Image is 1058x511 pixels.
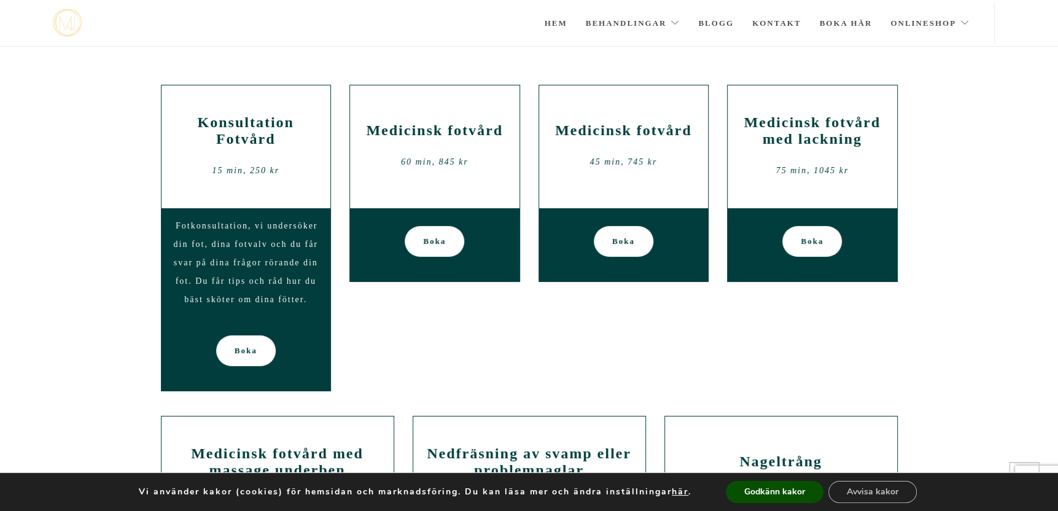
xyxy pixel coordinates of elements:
[890,2,970,45] a: Onlineshop
[548,122,699,139] h2: Medicinsk fotvård
[171,114,322,147] h2: Konsultation Fotvård
[819,2,872,45] a: Boka här
[545,2,567,45] a: Hem
[423,226,446,257] span: Boka
[174,221,318,304] span: Fotkonsultation, vi undersöker din fot, dina fotvalv och du får svar på dina frågor rörande din f...
[672,486,688,497] button: här
[737,162,888,180] div: 75 min, 1045 kr
[801,226,823,257] span: Boka
[737,114,888,147] h2: Medicinsk fotvård med lackning
[674,453,888,470] h2: Nageltrång
[405,226,464,257] a: Boka
[53,9,82,37] a: mjstudio mjstudio mjstudio
[828,481,917,503] button: Avvisa kakor
[171,162,322,180] div: 15 min, 250 kr
[698,2,734,45] a: Blogg
[752,2,801,45] a: Kontakt
[548,153,699,171] div: 45 min, 745 kr
[586,2,680,45] a: Behandlingar
[216,335,276,366] a: Boka
[726,481,823,503] button: Godkänn kakor
[53,9,82,37] img: mjstudio
[612,226,635,257] span: Boka
[235,335,257,366] span: Boka
[359,153,510,171] div: 60 min, 845 kr
[594,226,653,257] a: Boka
[422,445,636,478] h2: Nedfräsning av svamp eller problemnaglar
[782,226,842,257] a: Boka
[139,486,691,497] p: Vi använder kakor (cookies) för hemsidan och marknadsföring. Du kan läsa mer och ändra inställnin...
[171,445,384,478] h2: Medicinsk fotvård med massage underben
[359,122,510,139] h2: Medicinsk fotvård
